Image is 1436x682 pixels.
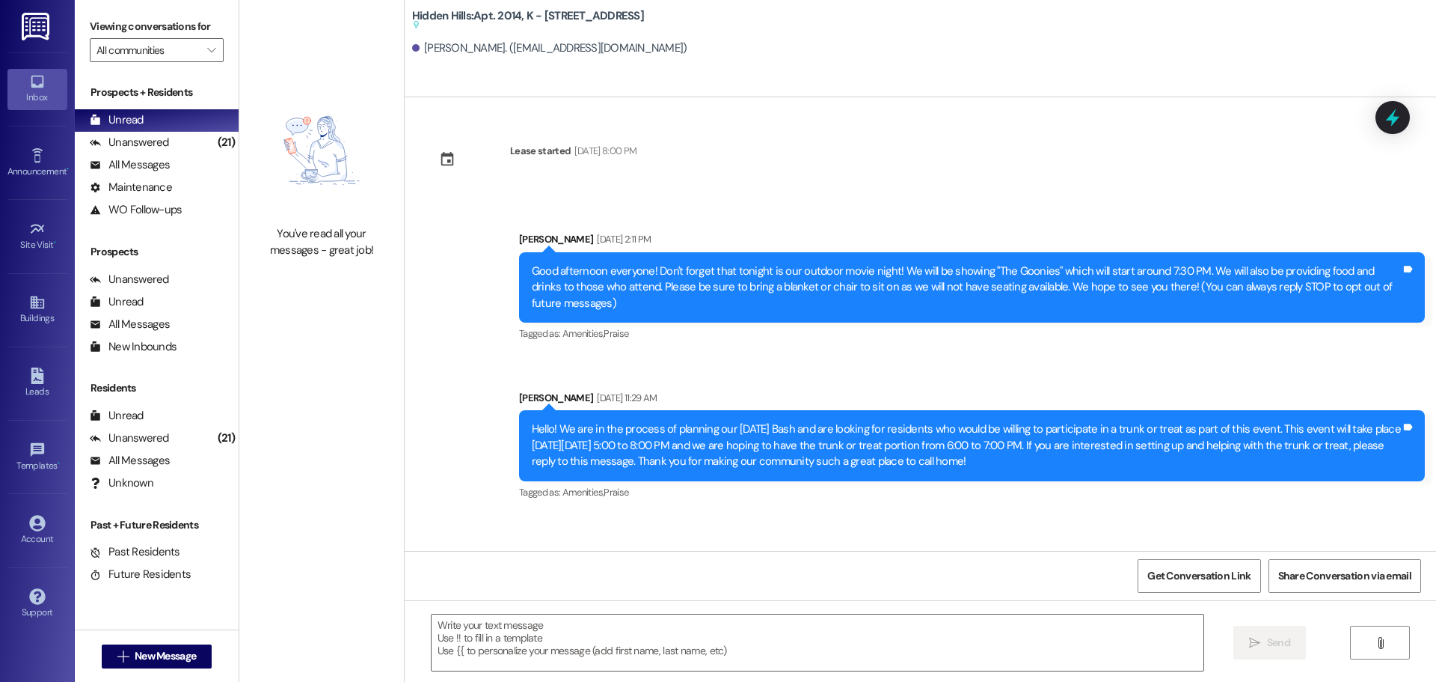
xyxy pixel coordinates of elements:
[90,339,177,355] div: New Inbounds
[90,408,144,424] div: Unread
[75,380,239,396] div: Residents
[90,294,144,310] div: Unread
[1233,626,1306,660] button: Send
[593,390,657,406] div: [DATE] 11:29 AM
[90,453,170,469] div: All Messages
[519,548,1425,569] div: Residesk Automated Survey
[644,548,708,564] div: [DATE] 12:27 PM
[532,264,1401,311] div: Good afternoon everyone! Don't forget that tonight is our outdoor movie night! We will be showing...
[412,40,687,56] div: [PERSON_NAME]. ([EMAIL_ADDRESS][DOMAIN_NAME])
[75,244,239,260] div: Prospects
[67,164,69,174] span: •
[90,202,182,218] div: WO Follow-ups
[7,216,67,257] a: Site Visit •
[90,15,224,38] label: Viewing conversations for
[117,651,129,663] i: 
[256,226,387,258] div: You've read all your messages - great job!
[593,231,651,247] div: [DATE] 2:11 PM
[22,13,52,40] img: ResiDesk Logo
[7,584,67,624] a: Support
[604,486,628,499] span: Praise
[214,427,239,450] div: (21)
[562,486,604,499] span: Amenities ,
[90,544,180,560] div: Past Residents
[1268,559,1421,593] button: Share Conversation via email
[214,131,239,154] div: (21)
[7,290,67,330] a: Buildings
[90,317,170,332] div: All Messages
[90,272,169,287] div: Unanswered
[7,69,67,109] a: Inbox
[90,112,144,128] div: Unread
[207,44,215,56] i: 
[1267,635,1290,651] span: Send
[519,390,1425,411] div: [PERSON_NAME]
[90,135,169,150] div: Unanswered
[90,157,170,173] div: All Messages
[90,180,172,195] div: Maintenance
[1278,568,1411,584] span: Share Conversation via email
[510,143,571,159] div: Lease started
[562,327,604,340] span: Amenities ,
[1138,559,1260,593] button: Get Conversation Link
[90,430,169,446] div: Unanswered
[519,323,1425,344] div: Tagged as:
[412,8,644,33] b: Hidden Hills: Apt. 2014, K - [STREET_ADDRESS]
[75,517,239,533] div: Past + Future Residents
[54,237,56,248] span: •
[1147,568,1251,584] span: Get Conversation Link
[256,82,387,219] img: empty-state
[96,38,200,62] input: All communities
[7,511,67,551] a: Account
[532,421,1401,469] div: Hello! We are in the process of planning our [DATE] Bash and are looking for residents who would ...
[1375,637,1386,649] i: 
[519,231,1425,252] div: [PERSON_NAME]
[7,437,67,478] a: Templates •
[7,363,67,404] a: Leads
[90,475,153,491] div: Unknown
[90,567,191,582] div: Future Residents
[571,143,636,159] div: [DATE] 8:00 PM
[519,481,1425,503] div: Tagged as:
[1249,637,1260,649] i: 
[58,458,60,469] span: •
[75,85,239,100] div: Prospects + Residents
[135,648,196,664] span: New Message
[604,327,628,340] span: Praise
[102,645,212,669] button: New Message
